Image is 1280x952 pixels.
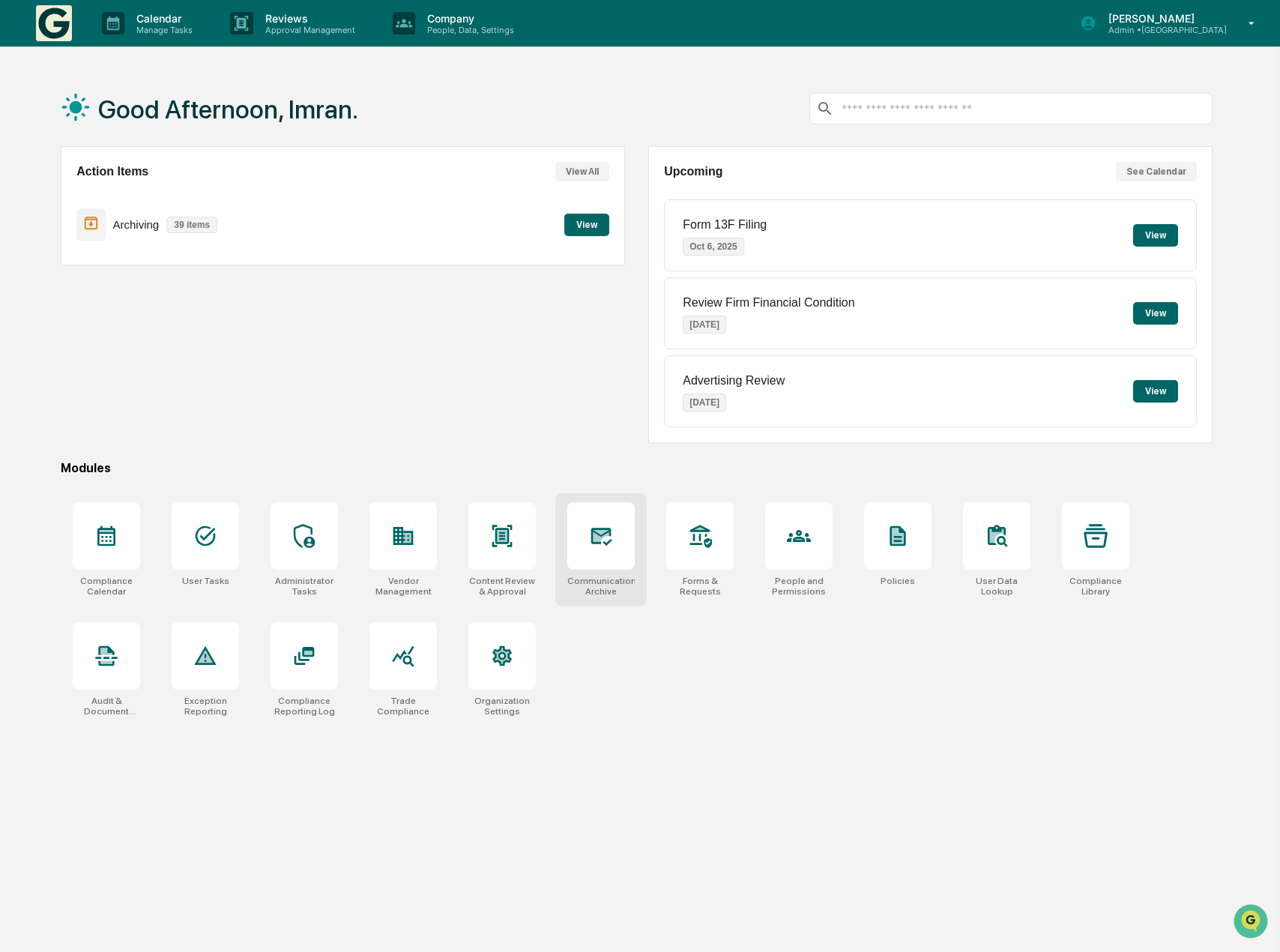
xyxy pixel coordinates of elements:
iframe: Open customer support [1232,903,1273,943]
p: Manage Tasks [124,25,200,35]
div: Audit & Document Logs [73,696,140,717]
div: Organization Settings [468,696,536,717]
div: Exception Reporting [172,696,239,717]
p: Form 13F Filing [683,218,767,232]
button: View [564,214,609,236]
h2: Upcoming [664,165,722,178]
div: Trade Compliance [369,696,437,717]
p: Archiving [113,218,160,231]
button: See Calendar [1116,162,1197,181]
a: 🔎Data Lookup [9,211,100,238]
button: View [1133,380,1178,403]
p: People, Data, Settings [415,25,522,35]
div: Compliance Library [1062,576,1129,597]
span: Pylon [149,254,181,265]
p: Company [415,12,522,25]
div: User Data Lookup [963,576,1030,597]
button: View [1133,302,1178,325]
div: Policies [881,576,915,586]
span: Data Lookup [30,217,94,232]
img: 1746055101610-c473b297-6a78-478c-a979-82029cc54cd1 [15,115,42,142]
div: Forms & Requests [666,576,734,597]
p: Advertising Review [683,374,785,388]
span: Preclearance [30,189,97,204]
p: [DATE] [683,394,726,412]
span: Attestations [124,189,186,204]
h2: Action Items [76,165,148,178]
img: logo [36,5,72,41]
div: User Tasks [182,576,229,586]
div: Administrator Tasks [271,576,338,597]
h1: Good Afternoon, Imran. [98,94,358,124]
p: [PERSON_NAME] [1096,12,1227,25]
div: 🔎 [15,219,27,231]
div: Compliance Reporting Log [271,696,338,717]
div: Modules [61,461,1213,475]
a: 🗄️Attestations [103,183,192,210]
button: View [1133,224,1178,247]
a: Powered byPylon [106,253,181,265]
div: 🖐️ [15,190,27,202]
p: Reviews [253,12,363,25]
div: Content Review & Approval [468,576,536,597]
a: View [564,217,609,231]
p: 39 items [166,217,217,233]
div: Compliance Calendar [73,576,140,597]
div: People and Permissions [765,576,833,597]
p: Calendar [124,12,200,25]
p: Review Firm Financial Condition [683,296,854,310]
div: Start new chat [51,115,246,130]
p: Approval Management [253,25,363,35]
p: Oct 6, 2025 [683,238,743,256]
div: We're available if you need us! [51,130,190,142]
p: Admin • [GEOGRAPHIC_DATA] [1096,25,1227,35]
p: How can we help? [15,31,273,55]
div: Communications Archive [567,576,635,597]
div: Vendor Management [369,576,437,597]
p: [DATE] [683,316,726,334]
div: 🗄️ [109,190,121,202]
a: 🖐️Preclearance [9,183,103,210]
button: Start new chat [255,119,273,137]
button: View All [555,162,609,181]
